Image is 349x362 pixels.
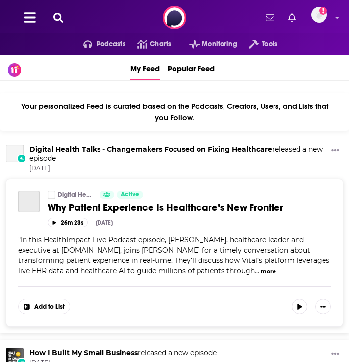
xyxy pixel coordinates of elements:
span: Add to List [34,303,65,310]
span: Popular Feed [168,57,215,79]
button: open menu [177,36,237,52]
button: Show More Button [327,145,343,157]
a: Charts [125,36,171,52]
button: Show More Button [327,348,343,361]
a: My Feed [130,55,160,80]
span: My Feed [130,57,160,79]
span: Logged in as PR104West [311,7,327,23]
button: Show More Button [19,299,70,314]
span: Monitoring [202,37,237,51]
a: Digital Health Talks - Changemakers Focused on Fixing Healthcare [58,191,93,199]
span: Tools [262,37,277,51]
button: more [261,267,276,276]
img: Podchaser - Follow, Share and Rate Podcasts [163,6,186,29]
span: Active [121,190,139,200]
a: Digital Health Talks - Changemakers Focused on Fixing Healthcare [6,145,24,162]
span: " [18,235,329,275]
a: Popular Feed [168,55,215,80]
span: Podcasts [97,37,125,51]
span: ... [255,266,259,275]
a: Digital Health Talks - Changemakers Focused on Fixing Healthcare [48,191,55,199]
h3: released a new episode [29,145,327,163]
button: 26m 23s [48,218,88,227]
button: Show More Button [315,299,331,314]
img: User Profile [311,7,327,23]
a: Digital Health Talks - Changemakers Focused on Fixing Healthcare [29,145,272,154]
a: Why Patient Experience Is Healthcare’s New Frontier [18,191,40,212]
a: Show notifications dropdown [262,9,278,26]
button: open menu [237,36,277,52]
span: Charts [150,37,171,51]
span: Why Patient Experience Is Healthcare’s New Frontier [48,202,283,214]
div: New Episode [17,154,26,163]
h3: released a new episode [29,348,217,358]
button: open menu [72,36,125,52]
a: How I Built My Small Business [29,348,138,357]
a: Why Patient Experience Is Healthcare’s New Frontier [48,202,331,214]
span: In this HealthImpact Live Podcast episode, [PERSON_NAME], healthcare leader and executive at [DOM... [18,235,329,275]
a: Show notifications dropdown [284,9,299,26]
a: Active [117,191,143,199]
div: [DATE] [96,219,113,226]
svg: Email not verified [319,7,327,15]
a: Logged in as PR104West [311,7,333,28]
span: [DATE] [29,164,327,173]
